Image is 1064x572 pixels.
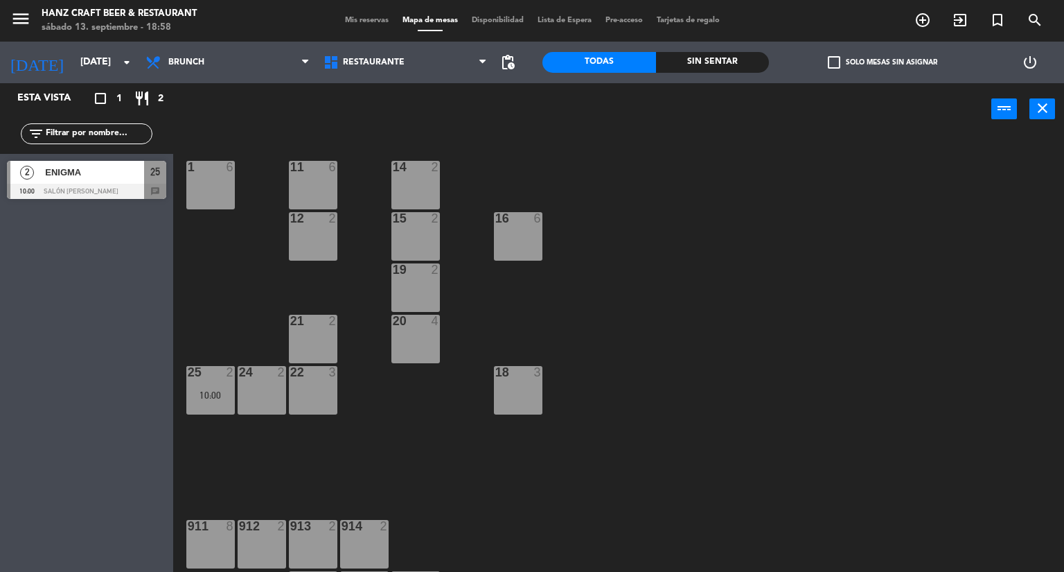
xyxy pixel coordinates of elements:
[828,56,937,69] label: Solo mesas sin asignar
[150,164,160,180] span: 25
[432,263,440,276] div: 2
[393,263,393,276] div: 19
[914,12,931,28] i: add_circle_outline
[329,212,337,225] div: 2
[10,8,31,34] button: menu
[329,161,337,173] div: 6
[7,90,100,107] div: Esta vista
[329,366,337,379] div: 3
[432,161,440,173] div: 2
[278,520,286,532] div: 2
[996,100,1013,116] i: power_input
[393,315,393,327] div: 20
[1027,12,1043,28] i: search
[44,126,152,141] input: Filtrar por nombre...
[239,366,240,379] div: 24
[158,91,163,107] span: 2
[188,161,188,173] div: 1
[239,520,240,532] div: 912
[42,7,197,21] div: Hanz Craft Beer & Restaurant
[188,366,188,379] div: 25
[542,52,656,73] div: Todas
[396,17,465,24] span: Mapa de mesas
[1034,100,1051,116] i: close
[278,366,286,379] div: 2
[290,366,291,379] div: 22
[465,17,531,24] span: Disponibilidad
[290,520,291,532] div: 913
[20,166,34,180] span: 2
[432,315,440,327] div: 4
[338,17,396,24] span: Mis reservas
[531,17,598,24] span: Lista de Espera
[227,366,235,379] div: 2
[650,17,727,24] span: Tarjetas de regalo
[227,520,235,532] div: 8
[116,91,122,107] span: 1
[952,12,968,28] i: exit_to_app
[534,212,542,225] div: 6
[1022,54,1038,71] i: power_settings_new
[92,90,109,107] i: crop_square
[393,161,393,173] div: 14
[1029,98,1055,119] button: close
[134,90,150,107] i: restaurant
[329,315,337,327] div: 2
[188,520,188,532] div: 911
[828,56,840,69] span: check_box_outline_blank
[45,165,144,180] span: ENIGMA
[168,58,204,67] span: Brunch
[42,21,197,35] div: sábado 13. septiembre - 18:58
[290,212,291,225] div: 12
[380,520,389,532] div: 2
[28,125,44,142] i: filter_list
[534,366,542,379] div: 3
[290,315,291,327] div: 21
[227,161,235,173] div: 6
[499,54,516,71] span: pending_actions
[343,58,405,67] span: Restaurante
[118,54,135,71] i: arrow_drop_down
[991,98,1017,119] button: power_input
[329,520,337,532] div: 2
[393,212,393,225] div: 15
[989,12,1006,28] i: turned_in_not
[598,17,650,24] span: Pre-acceso
[10,8,31,29] i: menu
[186,390,235,400] div: 10:00
[290,161,291,173] div: 11
[432,212,440,225] div: 2
[656,52,770,73] div: Sin sentar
